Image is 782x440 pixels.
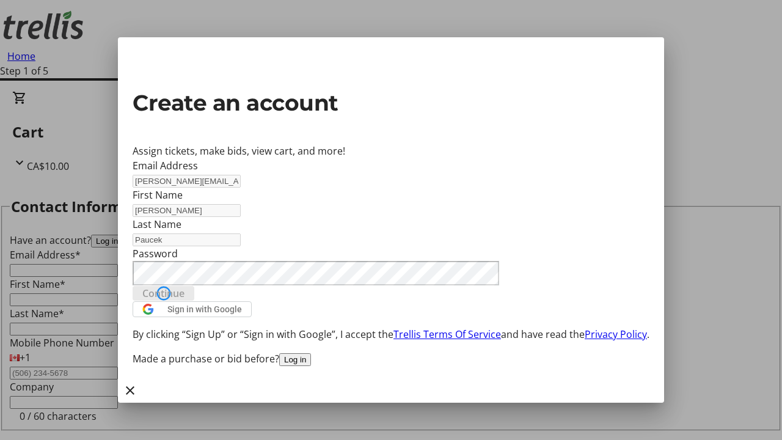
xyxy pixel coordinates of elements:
[133,351,649,366] div: Made a purchase or bid before?
[118,378,142,403] button: Close
[279,353,311,366] button: Log in
[133,233,241,246] input: Last Name
[133,204,241,217] input: First Name
[133,247,178,260] label: Password
[393,328,501,341] a: Trellis Terms Of Service
[133,159,198,172] label: Email Address
[133,86,649,119] h2: Create an account
[133,188,183,202] label: First Name
[133,175,241,188] input: Email Address
[133,327,649,342] p: By clicking “Sign Up” or “Sign in with Google”, I accept the and have read the .
[133,218,181,231] label: Last Name
[133,144,649,158] div: Assign tickets, make bids, view cart, and more!
[585,328,647,341] a: Privacy Policy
